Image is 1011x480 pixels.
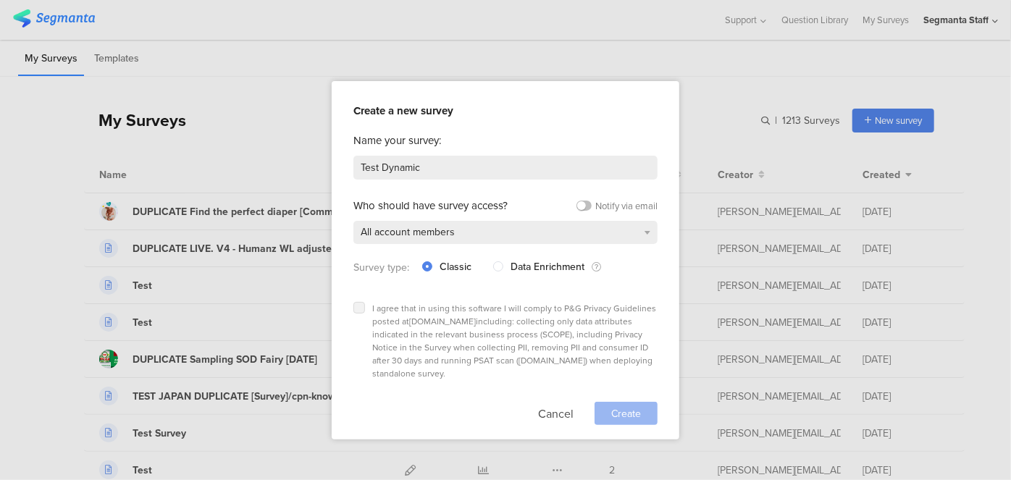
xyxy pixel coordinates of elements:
[595,199,658,213] div: Notify via email
[361,224,455,240] span: All account members
[432,262,471,272] span: Classic
[372,302,656,380] span: I agree that in using this software I will comply to P&G Privacy Guidelines posted at including: ...
[353,132,658,148] div: Name your survey:
[353,198,508,214] div: Who should have survey access?
[353,260,409,275] span: Survey type:
[409,315,476,328] a: [DOMAIN_NAME]
[519,354,585,367] a: [DOMAIN_NAME]
[511,259,584,274] span: Data Enrichment
[538,402,574,425] button: Cancel
[353,103,658,119] div: Create a new survey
